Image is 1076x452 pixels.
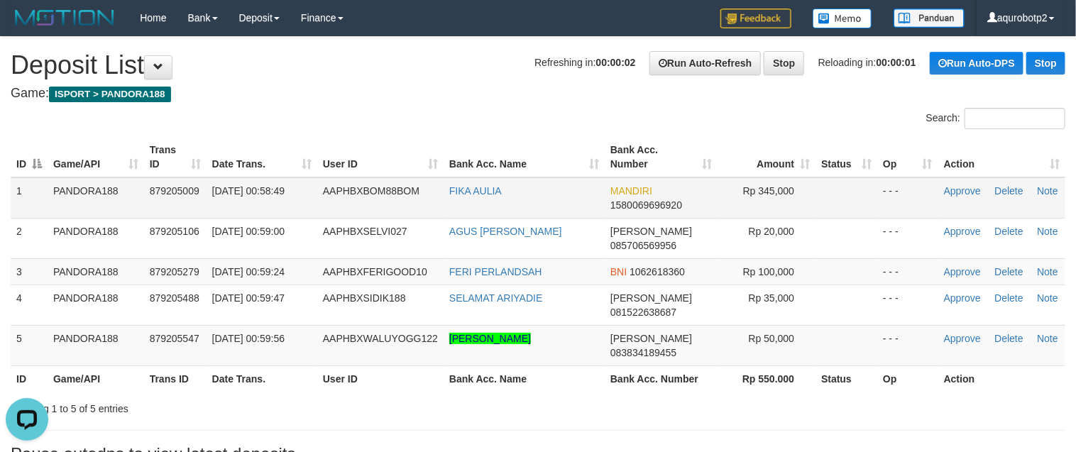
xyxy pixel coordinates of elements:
[6,6,48,48] button: Open LiveChat chat widget
[965,108,1065,129] input: Search:
[11,51,1065,79] h1: Deposit List
[444,137,605,177] th: Bank Acc. Name: activate to sort column ascending
[11,285,48,325] td: 4
[749,226,795,237] span: Rp 20,000
[444,365,605,392] th: Bank Acc. Name
[944,292,981,304] a: Approve
[1037,185,1058,197] a: Note
[150,185,199,197] span: 879205009
[749,333,795,344] span: Rp 50,000
[610,347,676,358] span: Copy 083834189455 to clipboard
[718,137,816,177] th: Amount: activate to sort column ascending
[207,365,317,392] th: Date Trans.
[938,137,1065,177] th: Action: activate to sort column ascending
[995,226,1023,237] a: Delete
[610,226,692,237] span: [PERSON_NAME]
[11,177,48,219] td: 1
[48,218,144,258] td: PANDORA188
[605,365,718,392] th: Bank Acc. Number
[944,266,981,277] a: Approve
[11,396,438,416] div: Showing 1 to 5 of 5 entries
[11,365,48,392] th: ID
[212,226,285,237] span: [DATE] 00:59:00
[150,266,199,277] span: 879205279
[877,218,938,258] td: - - -
[944,185,981,197] a: Approve
[449,185,502,197] a: FIKA AULIA
[49,87,171,102] span: ISPORT > PANDORA188
[11,325,48,365] td: 5
[1037,226,1058,237] a: Note
[995,266,1023,277] a: Delete
[534,57,635,68] span: Refreshing in:
[150,333,199,344] span: 879205547
[11,218,48,258] td: 2
[764,51,804,75] a: Stop
[144,137,207,177] th: Trans ID: activate to sort column ascending
[610,307,676,318] span: Copy 081522638687 to clipboard
[11,258,48,285] td: 3
[150,292,199,304] span: 879205488
[630,266,685,277] span: Copy 1062618360 to clipboard
[610,266,627,277] span: BNI
[1026,52,1065,75] a: Stop
[596,57,636,68] strong: 00:00:02
[877,365,938,392] th: Op
[944,226,981,237] a: Approve
[610,185,652,197] span: MANDIRI
[894,9,965,28] img: panduan.png
[212,292,285,304] span: [DATE] 00:59:47
[930,52,1023,75] a: Run Auto-DPS
[813,9,872,28] img: Button%20Memo.svg
[877,325,938,365] td: - - -
[323,226,407,237] span: AAPHBXSELVI027
[212,333,285,344] span: [DATE] 00:59:56
[610,333,692,344] span: [PERSON_NAME]
[323,266,427,277] span: AAPHBXFERIGOOD10
[938,365,1065,392] th: Action
[317,365,444,392] th: User ID
[48,177,144,219] td: PANDORA188
[212,185,285,197] span: [DATE] 00:58:49
[317,137,444,177] th: User ID: activate to sort column ascending
[610,199,682,211] span: Copy 1580069696920 to clipboard
[11,87,1065,101] h4: Game:
[48,365,144,392] th: Game/API
[1037,292,1058,304] a: Note
[877,258,938,285] td: - - -
[11,7,119,28] img: MOTION_logo.png
[1037,333,1058,344] a: Note
[449,292,543,304] a: SELAMAT ARIYADIE
[605,137,718,177] th: Bank Acc. Number: activate to sort column ascending
[48,137,144,177] th: Game/API: activate to sort column ascending
[718,365,816,392] th: Rp 550.000
[720,9,791,28] img: Feedback.jpg
[816,365,877,392] th: Status
[877,137,938,177] th: Op: activate to sort column ascending
[749,292,795,304] span: Rp 35,000
[207,137,317,177] th: Date Trans.: activate to sort column ascending
[877,285,938,325] td: - - -
[48,325,144,365] td: PANDORA188
[610,240,676,251] span: Copy 085706569956 to clipboard
[323,292,406,304] span: AAPHBXSIDIK188
[818,57,916,68] span: Reloading in:
[610,292,692,304] span: [PERSON_NAME]
[449,226,562,237] a: AGUS [PERSON_NAME]
[926,108,1065,129] label: Search:
[449,266,542,277] a: FERI PERLANDSAH
[323,185,419,197] span: AAPHBXBOM88BOM
[449,333,531,344] a: [PERSON_NAME]
[649,51,761,75] a: Run Auto-Refresh
[48,258,144,285] td: PANDORA188
[816,137,877,177] th: Status: activate to sort column ascending
[743,266,794,277] span: Rp 100,000
[323,333,438,344] span: AAPHBXWALUYOGG122
[144,365,207,392] th: Trans ID
[995,333,1023,344] a: Delete
[150,226,199,237] span: 879205106
[212,266,285,277] span: [DATE] 00:59:24
[877,57,916,68] strong: 00:00:01
[995,185,1023,197] a: Delete
[995,292,1023,304] a: Delete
